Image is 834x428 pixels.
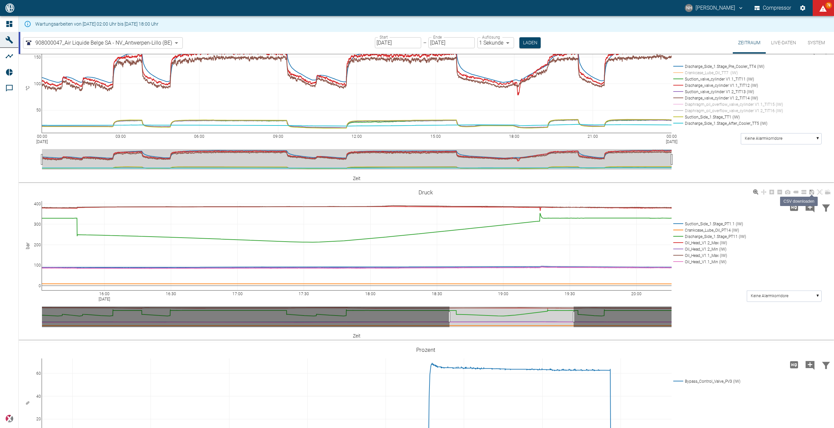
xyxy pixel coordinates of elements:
text: Keine Alarmkorridore [751,294,788,298]
span: Hohe Auflösung [786,204,802,210]
span: Hohe Auflösung [786,361,802,367]
div: NH [685,4,693,12]
div: Wartungsarbeiten von [DATE] 02:00 Uhr bis [DATE] 18:00 Uhr [35,18,158,30]
img: Xplore Logo [5,415,13,423]
button: Zeitraum [733,32,766,54]
button: nils.hallbauer@neuman-esser.com [684,2,745,14]
button: Daten filtern [818,199,834,216]
label: Start [380,34,388,40]
button: Einstellungen [797,2,809,14]
text: Keine Alarmkorridore [745,136,782,141]
input: DD.MM.YYYY [428,37,475,48]
button: Laden [519,37,541,48]
button: Compressor [753,2,793,14]
input: DD.MM.YYYY [375,37,421,48]
label: Auflösung [482,34,500,40]
button: Kommentar hinzufügen [802,199,818,216]
img: logo [5,3,15,12]
div: 1 Sekunde [477,37,514,48]
span: 908000047_Air Liquide Belge SA - NV_Antwerpen-Lillo (BE) [35,39,172,47]
label: Ende [433,34,442,40]
span: 78 [825,2,832,9]
button: Live-Daten [766,32,801,54]
a: 908000047_Air Liquide Belge SA - NV_Antwerpen-Lillo (BE) [25,39,172,47]
button: Daten filtern [818,356,834,373]
button: System [801,32,831,54]
button: Kommentar hinzufügen [802,356,818,373]
p: – [423,39,426,47]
